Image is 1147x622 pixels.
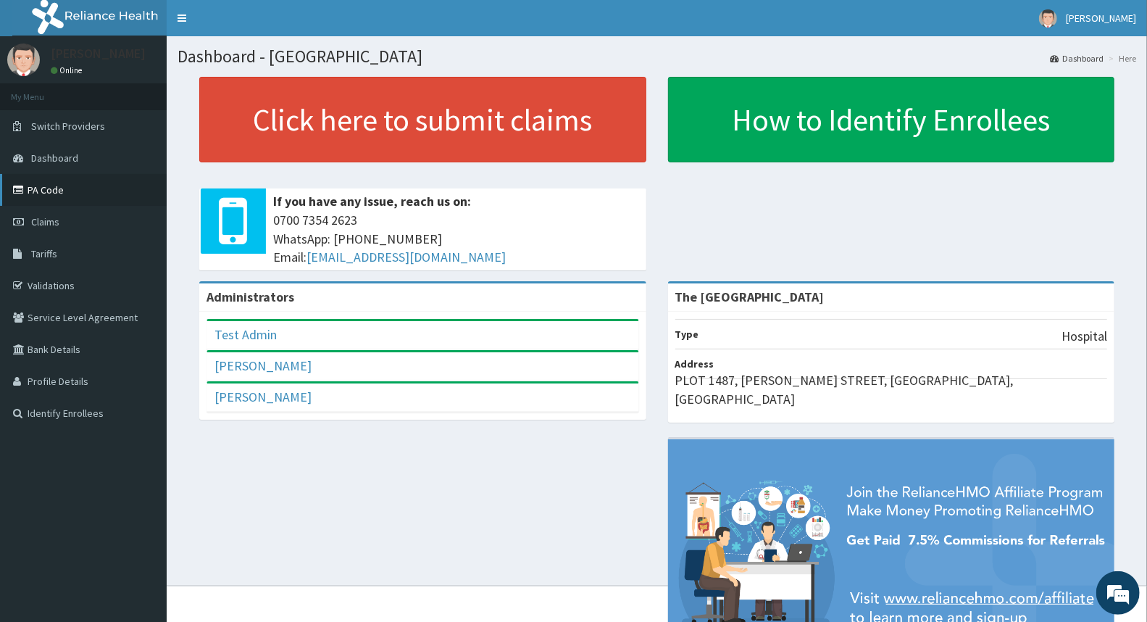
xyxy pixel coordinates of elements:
[675,357,714,370] b: Address
[51,47,146,60] p: [PERSON_NAME]
[675,289,825,305] strong: The [GEOGRAPHIC_DATA]
[214,357,312,374] a: [PERSON_NAME]
[31,120,105,133] span: Switch Providers
[75,81,243,100] div: Chat with us now
[675,328,699,341] b: Type
[31,247,57,260] span: Tariffs
[178,47,1136,66] h1: Dashboard - [GEOGRAPHIC_DATA]
[1039,9,1057,28] img: User Image
[273,211,639,267] span: 0700 7354 2623 WhatsApp: [PHONE_NUMBER] Email:
[1050,52,1104,65] a: Dashboard
[668,77,1115,162] a: How to Identify Enrollees
[199,77,646,162] a: Click here to submit claims
[675,371,1108,408] p: PLOT 1487, [PERSON_NAME] STREET, [GEOGRAPHIC_DATA], [GEOGRAPHIC_DATA]
[214,326,277,343] a: Test Admin
[273,193,471,210] b: If you have any issue, reach us on:
[7,396,276,447] textarea: Type your message and hit 'Enter'
[27,72,59,109] img: d_794563401_company_1708531726252_794563401
[238,7,272,42] div: Minimize live chat window
[1066,12,1136,25] span: [PERSON_NAME]
[51,65,85,75] a: Online
[1105,52,1136,65] li: Here
[84,183,200,329] span: We're online!
[214,389,312,405] a: [PERSON_NAME]
[31,152,78,165] span: Dashboard
[306,249,506,265] a: [EMAIL_ADDRESS][DOMAIN_NAME]
[7,43,40,76] img: User Image
[31,215,59,228] span: Claims
[1062,327,1107,346] p: Hospital
[207,289,294,305] b: Administrators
